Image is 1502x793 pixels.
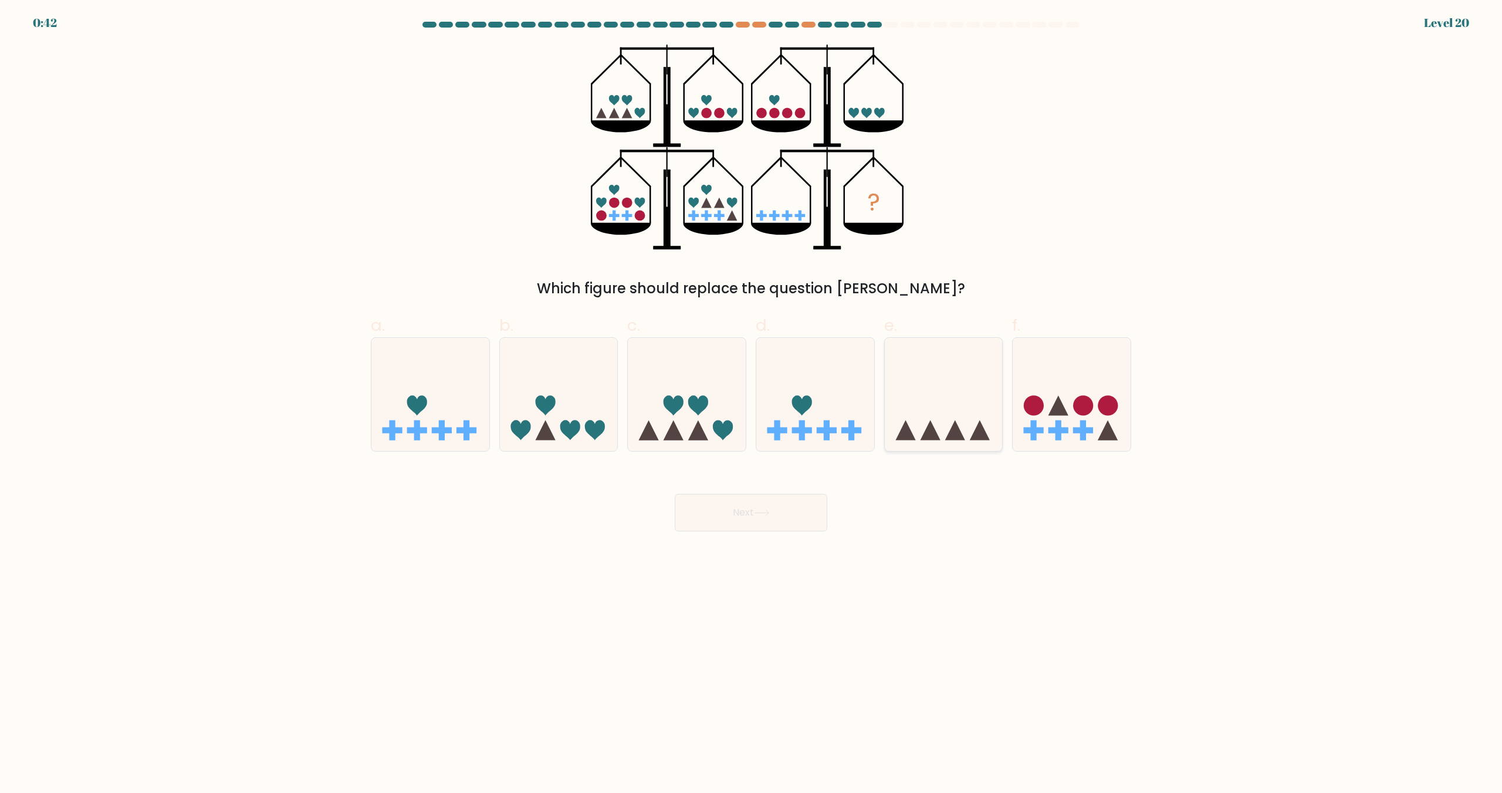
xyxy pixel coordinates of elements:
div: 0:42 [33,14,57,32]
span: b. [499,314,513,337]
span: e. [884,314,897,337]
div: Which figure should replace the question [PERSON_NAME]? [378,278,1124,299]
span: c. [627,314,640,337]
div: Level 20 [1424,14,1469,32]
button: Next [675,494,827,531]
tspan: ? [867,185,880,219]
span: d. [756,314,770,337]
span: f. [1012,314,1020,337]
span: a. [371,314,385,337]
